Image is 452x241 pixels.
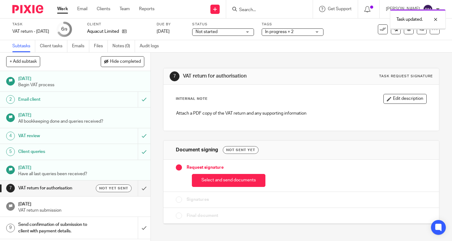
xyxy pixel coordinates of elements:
label: Due by [157,22,184,27]
p: Task updated. [396,16,423,23]
p: Begin VAT process [18,82,144,88]
h1: [DATE] [18,74,144,82]
h1: Document signing [176,147,218,153]
h1: Send confirmation of submission to client with payment details. [18,220,94,236]
h1: VAT return for authorisation [183,73,315,79]
span: Request signature [187,164,224,171]
span: Not yet sent [99,186,128,191]
div: 7 [170,71,180,81]
a: Email [77,6,87,12]
a: Clients [97,6,110,12]
button: Select and send documents [192,174,265,187]
a: Files [94,40,108,52]
h1: [DATE] [18,111,144,118]
label: Task [12,22,49,27]
p: Aquacut Limited [87,28,119,35]
span: Signatures [187,197,209,203]
div: 6 [61,26,67,33]
small: /9 [64,28,67,31]
label: Client [87,22,149,27]
div: Not sent yet [223,146,259,154]
span: Not started [196,30,218,34]
span: In progress + 2 [265,30,294,34]
p: Have all last queries been received? [18,171,144,177]
span: Hide completed [110,59,141,64]
a: Notes (0) [112,40,135,52]
button: + Add subtask [6,56,40,67]
h1: [DATE] [18,163,144,171]
p: All bookkeeping done and queries received? [18,118,144,125]
span: Final document [187,213,218,219]
a: Emails [72,40,89,52]
p: Internal Note [176,96,208,101]
img: svg%3E [423,4,433,14]
p: VAT return submission [18,207,144,214]
a: Team [120,6,130,12]
button: Hide completed [101,56,144,67]
h1: VAT review [18,131,94,141]
a: Reports [139,6,154,12]
h1: [DATE] [18,200,144,207]
div: 9 [6,224,15,232]
a: Client tasks [40,40,67,52]
h1: VAT return for authorisation [18,184,94,193]
p: Attach a PDF copy of the VAT return and any supporting information [176,110,426,116]
button: Edit description [383,94,427,104]
div: 2 [6,95,15,104]
div: 7 [6,184,15,192]
span: [DATE] [157,29,170,34]
div: 4 [6,132,15,140]
div: VAT return - [DATE] [12,28,49,35]
img: Pixie [12,5,43,13]
div: VAT return - August 2025 [12,28,49,35]
a: Work [57,6,68,12]
h1: Email client [18,95,94,104]
a: Subtasks [12,40,35,52]
label: Status [192,22,254,27]
a: Audit logs [140,40,163,52]
h1: Client queries [18,147,94,156]
div: 5 [6,147,15,156]
div: Task request signature [379,74,433,79]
